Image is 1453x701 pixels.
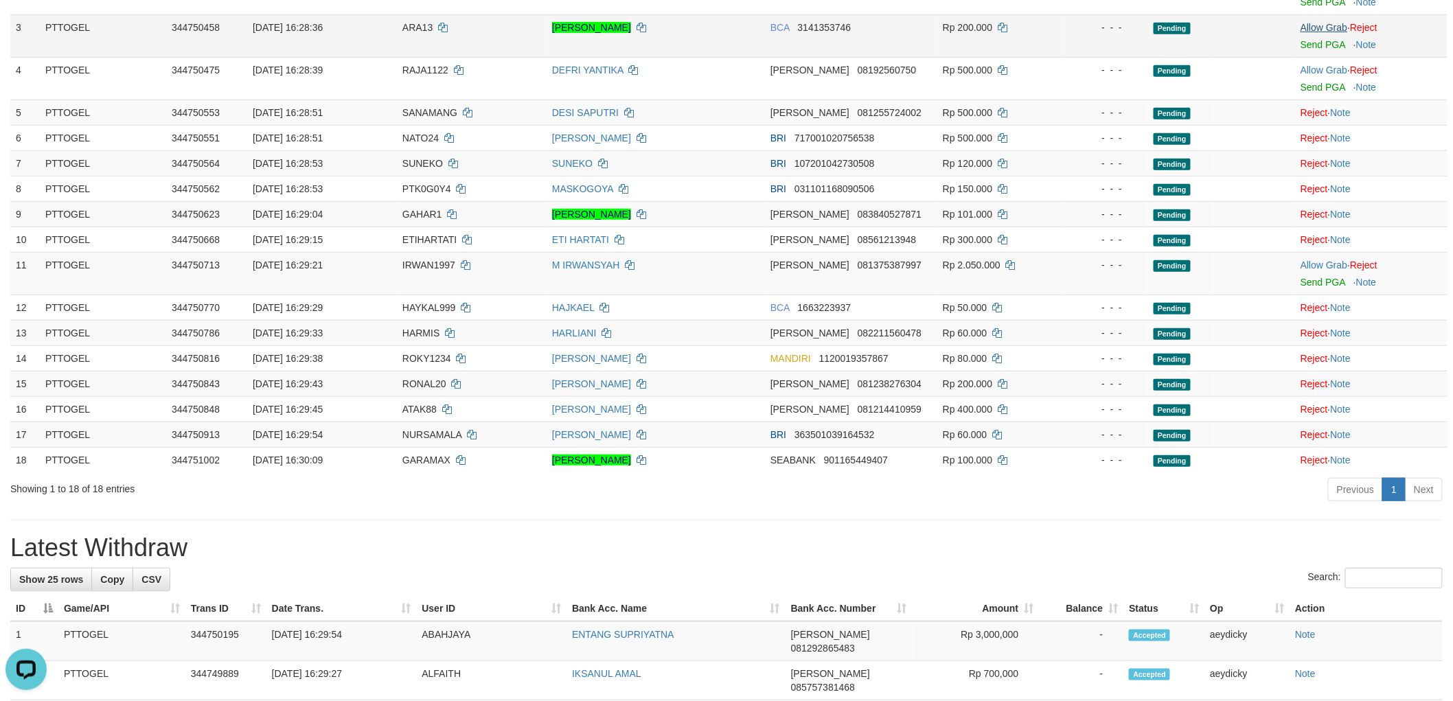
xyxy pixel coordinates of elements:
th: Trans ID: activate to sort column ascending [185,596,266,621]
span: BRI [770,429,786,440]
th: Bank Acc. Name: activate to sort column ascending [567,596,786,621]
h1: Latest Withdraw [10,534,1443,562]
div: - - - [1069,258,1143,272]
td: 12 [10,295,40,320]
th: Op: activate to sort column ascending [1204,596,1290,621]
span: [DATE] 16:30:09 [253,455,323,466]
div: - - - [1069,131,1143,145]
a: Note [1331,327,1351,338]
a: Note [1331,455,1351,466]
span: GAHAR1 [402,209,442,220]
span: 344750848 [172,404,220,415]
a: [PERSON_NAME] [552,404,631,415]
td: 10 [10,227,40,252]
a: Reject [1301,455,1328,466]
span: Copy 363501039164532 to clipboard [794,429,875,440]
span: [PERSON_NAME] [770,327,849,338]
td: PTTOGEL [40,125,166,150]
span: Copy 107201042730508 to clipboard [794,158,875,169]
a: Note [1331,302,1351,313]
span: ROKY1234 [402,353,451,364]
td: · [1295,422,1448,447]
td: [DATE] 16:29:27 [266,661,417,700]
a: 1 [1382,478,1406,501]
span: Rp 60.000 [943,429,987,440]
a: Allow Grab [1301,260,1347,271]
span: [PERSON_NAME] [770,378,849,389]
span: Pending [1154,303,1191,314]
th: Game/API: activate to sort column ascending [58,596,185,621]
span: Rp 80.000 [943,353,987,364]
a: Send PGA [1301,277,1345,288]
span: Pending [1154,379,1191,391]
td: PTTOGEL [40,447,166,472]
span: [PERSON_NAME] [770,404,849,415]
a: ENTANG SUPRIYATNA [572,629,674,640]
a: Note [1331,209,1351,220]
span: Pending [1154,23,1191,34]
span: RAJA1122 [402,65,448,76]
td: 14 [10,345,40,371]
span: Pending [1154,184,1191,196]
th: Action [1290,596,1443,621]
a: Note [1356,39,1377,50]
a: Reject [1301,404,1328,415]
a: Reject [1301,158,1328,169]
span: Copy 901165449407 to clipboard [824,455,888,466]
span: Pending [1154,354,1191,365]
a: [PERSON_NAME] [552,455,631,466]
td: 7 [10,150,40,176]
span: [PERSON_NAME] [770,260,849,271]
span: SUNEKO [402,158,443,169]
span: Pending [1154,404,1191,416]
input: Search: [1345,568,1443,588]
a: IKSANUL AMAL [572,668,641,679]
div: - - - [1069,377,1143,391]
span: 344750668 [172,234,220,245]
div: - - - [1069,326,1143,340]
a: Note [1331,353,1351,364]
span: · [1301,22,1350,33]
span: 344751002 [172,455,220,466]
a: Reject [1350,260,1377,271]
span: 344750553 [172,107,220,118]
td: PTTOGEL [40,201,166,227]
span: Show 25 rows [19,574,83,585]
a: Note [1331,158,1351,169]
a: Send PGA [1301,82,1345,93]
th: Status: activate to sort column ascending [1123,596,1204,621]
td: - [1039,661,1123,700]
span: 344750475 [172,65,220,76]
span: · [1301,65,1350,76]
div: - - - [1069,428,1143,441]
a: Reject [1301,302,1328,313]
th: ID: activate to sort column descending [10,596,58,621]
td: PTTOGEL [40,227,166,252]
td: PTTOGEL [58,661,185,700]
td: 1 [10,621,58,661]
span: [DATE] 16:29:54 [253,429,323,440]
a: M IRWANSYAH [552,260,620,271]
a: SUNEKO [552,158,593,169]
span: 344750770 [172,302,220,313]
td: 3 [10,14,40,57]
span: BCA [770,22,790,33]
a: Reject [1301,133,1328,143]
span: PTK0G0Y4 [402,183,451,194]
a: HARLIANI [552,327,597,338]
th: Bank Acc. Number: activate to sort column ascending [786,596,913,621]
span: Rp 300.000 [943,234,992,245]
a: Show 25 rows [10,568,92,591]
span: Pending [1154,328,1191,340]
span: 344750843 [172,378,220,389]
a: Reject [1301,429,1328,440]
td: · [1295,100,1448,125]
span: Pending [1154,159,1191,170]
span: ATAK88 [402,404,437,415]
a: Note [1331,183,1351,194]
div: - - - [1069,182,1143,196]
a: Reject [1301,327,1328,338]
span: 344750913 [172,429,220,440]
td: aeydicky [1204,621,1290,661]
td: - [1039,621,1123,661]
